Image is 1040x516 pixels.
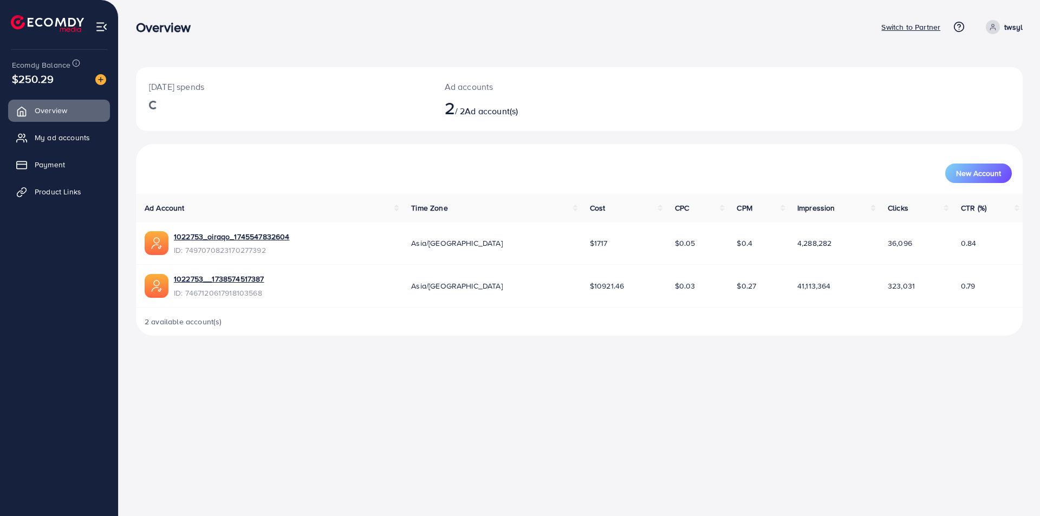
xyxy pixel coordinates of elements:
[445,97,640,118] h2: / 2
[11,15,84,32] img: logo
[737,203,752,213] span: CPM
[411,280,503,291] span: Asia/[GEOGRAPHIC_DATA]
[136,19,199,35] h3: Overview
[465,105,518,117] span: Ad account(s)
[12,60,70,70] span: Ecomdy Balance
[675,238,695,249] span: $0.05
[590,238,608,249] span: $1717
[35,132,90,143] span: My ad accounts
[95,21,108,33] img: menu
[8,181,110,203] a: Product Links
[737,238,752,249] span: $0.4
[445,95,455,120] span: 2
[797,238,831,249] span: 4,288,282
[961,203,986,213] span: CTR (%)
[145,316,222,327] span: 2 available account(s)
[174,273,264,284] a: 1022753__1738574517387
[145,231,168,255] img: ic-ads-acc.e4c84228.svg
[174,231,289,242] a: 1022753_oiraqo_1745547832604
[961,238,977,249] span: 0.84
[35,105,67,116] span: Overview
[945,164,1012,183] button: New Account
[411,203,447,213] span: Time Zone
[956,169,1001,177] span: New Account
[888,238,912,249] span: 36,096
[590,203,606,213] span: Cost
[675,280,695,291] span: $0.03
[35,159,65,170] span: Payment
[149,80,419,93] p: [DATE] spends
[8,154,110,175] a: Payment
[881,21,940,34] p: Switch to Partner
[411,238,503,249] span: Asia/[GEOGRAPHIC_DATA]
[145,203,185,213] span: Ad Account
[174,288,264,298] span: ID: 7467120617918103568
[12,71,54,87] span: $250.29
[797,203,835,213] span: Impression
[35,186,81,197] span: Product Links
[95,74,106,85] img: image
[145,274,168,298] img: ic-ads-acc.e4c84228.svg
[8,127,110,148] a: My ad accounts
[1004,21,1023,34] p: twsyl
[675,203,689,213] span: CPC
[797,280,831,291] span: 41,113,364
[888,280,915,291] span: 323,031
[445,80,640,93] p: Ad accounts
[737,280,756,291] span: $0.27
[888,203,908,213] span: Clicks
[8,100,110,121] a: Overview
[961,280,976,291] span: 0.79
[174,245,289,256] span: ID: 7497070823170277392
[590,280,624,291] span: $10921.46
[981,20,1023,34] a: twsyl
